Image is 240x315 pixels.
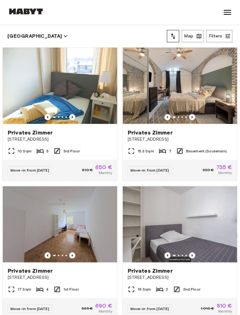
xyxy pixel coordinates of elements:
span: Move-in from [DATE] [131,168,169,173]
img: Marketing picture of unit DE-02-002-002-02HF [123,186,237,263]
span: 2nd Floor [183,287,200,292]
span: Privates Zimmer [8,129,53,136]
span: 15.3 Sqm [138,148,154,154]
span: 7 [169,148,171,154]
span: 690 € [95,303,112,309]
span: Monthly [99,309,112,314]
img: Marketing picture of unit DE-02-011-001-01HF [3,48,117,124]
span: 920 € [203,168,214,173]
button: [GEOGRAPHIC_DATA] [7,32,68,40]
span: [STREET_ADDRESS] [128,136,232,143]
span: Privates Zimmer [128,129,173,136]
span: 810 € [82,168,93,173]
span: 4 [46,287,49,292]
button: Map [182,30,204,42]
span: Basement (Souterrain) [186,148,227,154]
a: Marketing picture of unit DE-02-011-001-01HFPrevious imagePrevious imagePrivates Zimmer[STREET_AD... [2,47,118,181]
button: Previous image [165,114,171,120]
span: 650 € [95,165,112,170]
button: Previous image [45,114,51,120]
button: tune [167,30,179,42]
span: [STREET_ADDRESS] [8,275,112,281]
span: Monthly [99,170,112,176]
button: Filters [206,30,233,42]
span: Move-in from [DATE] [11,168,49,173]
button: Previous image [189,114,195,120]
span: Privates Zimmer [128,267,173,275]
span: [STREET_ADDRESS] [8,136,112,143]
span: 5 [46,148,49,154]
button: Previous image [189,253,195,259]
img: Marketing picture of unit DE-02-004-006-05HF [123,48,237,124]
span: 17 Sqm [18,287,31,292]
span: 1.010 € [201,306,214,312]
span: 810 € [217,303,232,309]
a: Marketing picture of unit DE-02-004-006-05HFPrevious imagePrevious imagePrivates Zimmer[STREET_AD... [122,47,238,181]
button: Previous image [69,253,75,259]
img: Habyt [7,8,45,15]
button: Previous image [69,114,75,120]
img: Marketing picture of unit DE-02-023-04M [3,186,117,263]
span: 2 [166,287,168,292]
span: 865 € [82,306,93,312]
span: Monthly [219,309,232,314]
button: Previous image [45,253,51,259]
span: 3rd Floor [63,148,80,154]
span: Privates Zimmer [8,267,53,275]
span: Move-in from [DATE] [131,307,169,311]
span: Monthly [219,170,232,176]
button: Previous image [165,253,171,259]
span: 1st Floor [63,287,79,292]
span: [STREET_ADDRESS] [128,275,232,281]
span: 10 Sqm [18,148,32,154]
span: 16 Sqm [138,287,151,292]
span: Move-in from [DATE] [11,307,49,311]
span: 735 € [216,165,232,170]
